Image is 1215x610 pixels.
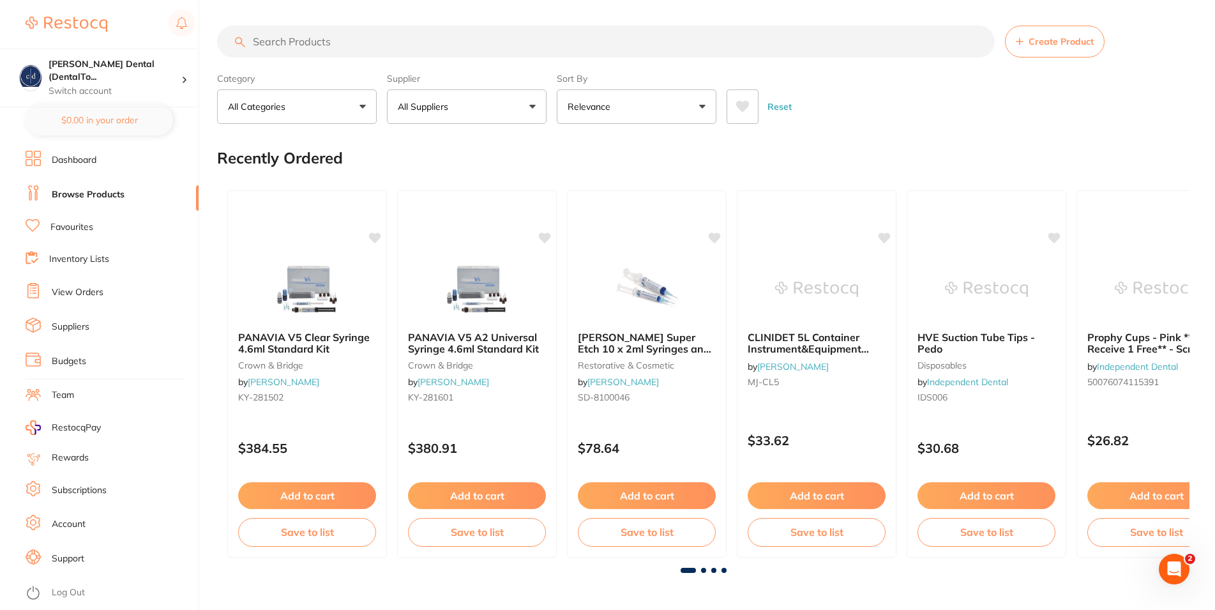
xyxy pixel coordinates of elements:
img: Crotty Dental (DentalTown 4) [20,65,42,87]
a: Suppliers [52,321,89,333]
span: by [578,376,659,388]
a: Budgets [52,355,86,368]
a: [PERSON_NAME] [587,376,659,388]
button: Save to list [748,518,886,546]
p: $78.64 [578,441,716,455]
img: CLINIDET 5L Container Instrument&Equipment Detergent [775,257,858,321]
small: SD-8100046 [578,392,716,402]
small: IDS006 [917,392,1055,402]
a: Subscriptions [52,484,107,497]
span: by [408,376,489,388]
a: Rewards [52,452,89,464]
p: $30.68 [917,441,1055,455]
label: Sort By [557,73,716,84]
a: Browse Products [52,188,125,201]
a: Dashboard [52,154,96,167]
a: View Orders [52,286,103,299]
img: RestocqPay [26,420,41,435]
span: Create Product [1029,36,1094,47]
button: Save to list [578,518,716,546]
h4: Crotty Dental (DentalTown 4) [49,58,181,83]
b: HENRY SCHEIN Super Etch 10 x 2ml Syringes and 50 Tips [578,332,716,355]
input: Search Products [217,26,995,57]
small: disposables [917,360,1055,370]
p: $380.91 [408,441,546,455]
button: Save to list [917,518,1055,546]
button: Create Product [1005,26,1105,57]
a: Independent Dental [1097,361,1178,372]
p: $384.55 [238,441,376,455]
span: 2 [1185,554,1195,564]
button: Log Out [26,583,195,604]
button: Reset [764,89,796,124]
button: Add to cart [748,482,886,509]
button: All Suppliers [387,89,547,124]
img: PANAVIA V5 A2 Universal Syringe 4.6ml Standard Kit [435,257,518,321]
img: PANAVIA V5 Clear Syringe 4.6ml Standard Kit [266,257,349,321]
b: PANAVIA V5 Clear Syringe 4.6ml Standard Kit [238,332,376,355]
span: by [917,376,1008,388]
p: Relevance [568,100,615,113]
small: KY-281502 [238,392,376,402]
button: Add to cart [578,482,716,509]
p: All Categories [228,100,291,113]
button: Relevance [557,89,716,124]
p: All Suppliers [398,100,453,113]
b: CLINIDET 5L Container Instrument&Equipment Detergent [748,332,886,355]
button: Save to list [238,518,376,546]
span: by [238,376,319,388]
a: [PERSON_NAME] [248,376,319,388]
a: Account [52,518,86,531]
b: HVE Suction Tube Tips - Pedo [917,332,1055,355]
img: Prophy Cups - Pink ** Buy 5 Receive 1 Free** - Screw In [1115,257,1198,321]
a: Favourites [50,221,93,234]
label: Supplier [387,73,547,84]
small: crown & bridge [408,360,546,370]
h2: Recently Ordered [217,149,343,167]
span: by [748,361,829,372]
iframe: Intercom live chat [1159,554,1189,584]
a: Team [52,389,74,402]
a: Log Out [52,586,85,599]
small: MJ-CL5 [748,377,886,387]
a: RestocqPay [26,420,101,435]
button: All Categories [217,89,377,124]
img: Restocq Logo [26,17,107,32]
a: [PERSON_NAME] [418,376,489,388]
small: restorative & cosmetic [578,360,716,370]
span: by [1087,361,1178,372]
img: HENRY SCHEIN Super Etch 10 x 2ml Syringes and 50 Tips [605,257,688,321]
button: Add to cart [917,482,1055,509]
button: Add to cart [238,482,376,509]
p: Switch account [49,85,181,98]
button: $0.00 in your order [26,105,173,135]
span: RestocqPay [52,422,101,434]
a: Support [52,553,84,565]
label: Category [217,73,377,84]
a: Independent Dental [927,376,1008,388]
a: [PERSON_NAME] [757,361,829,372]
small: KY-281601 [408,392,546,402]
small: crown & bridge [238,360,376,370]
img: HVE Suction Tube Tips - Pedo [945,257,1028,321]
a: Restocq Logo [26,10,107,39]
b: PANAVIA V5 A2 Universal Syringe 4.6ml Standard Kit [408,332,546,355]
button: Add to cart [408,482,546,509]
p: $33.62 [748,433,886,448]
a: Inventory Lists [49,253,109,266]
button: Save to list [408,518,546,546]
